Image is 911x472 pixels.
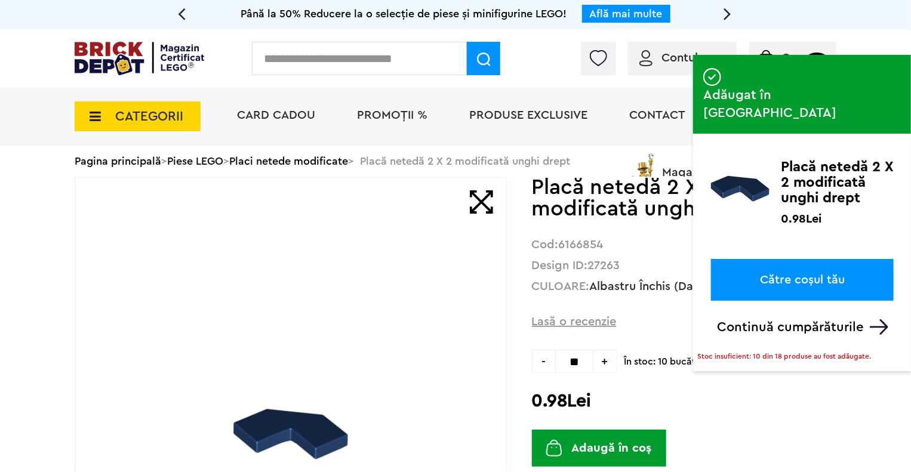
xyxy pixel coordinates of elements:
a: Contact [629,109,685,121]
a: Card Cadou [237,109,315,121]
span: Contul meu [661,52,725,64]
small: (16) [807,53,827,65]
a: Contul meu [639,52,725,64]
span: Magazine Certificate LEGO® [662,151,818,178]
strong: 6166854 [559,239,604,251]
a: PROMOȚII % [357,109,427,121]
span: Coș [782,52,803,64]
a: Albastru Închis (Dark Blue) [590,280,736,292]
span: + [593,350,617,373]
img: addedtocart [703,68,721,86]
span: Adăugat în [GEOGRAPHIC_DATA] [703,86,901,122]
span: În stoc: 10 bucăţi [624,350,836,368]
img: Placă netedă 2 X 2 modificată unghi drept [711,159,770,218]
span: Lasă o recenzie [532,313,617,330]
a: Către coșul tău [711,259,894,301]
span: Până la 50% Reducere la o selecție de piese și minifigurine LEGO! [241,8,567,19]
h1: Placă netedă 2 X 2 modificată unghi drept [532,177,798,220]
p: 0.98Lei [781,211,821,223]
a: Produse exclusive [469,109,587,121]
strong: 27263 [588,260,620,272]
div: CULOARE: [532,281,836,292]
img: addedtocart [693,148,704,159]
div: Design ID: [532,260,836,272]
button: Adaugă în coș [532,430,666,467]
span: - [532,350,555,373]
div: Cod: [532,239,836,251]
img: Arrow%20-%20Down.svg [870,319,888,335]
span: CATEGORII [115,110,183,123]
a: Află mai multe [590,8,663,19]
p: Continuă cumpărăturile [717,319,894,335]
p: Placă netedă 2 X 2 modificată unghi drept [781,159,894,206]
h2: 0.98Lei [532,390,836,412]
